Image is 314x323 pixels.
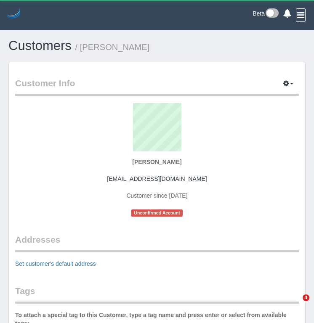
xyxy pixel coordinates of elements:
small: / [PERSON_NAME] [75,42,150,52]
span: Customer since [DATE] [126,192,187,199]
span: Unconfirmed Account [131,209,183,217]
a: Set customer's default address [15,260,96,267]
iframe: Intercom live chat [285,294,306,315]
legend: Tags [15,285,299,304]
legend: Customer Info [15,77,299,96]
a: Customers [8,38,72,53]
strong: [PERSON_NAME] [132,159,181,165]
a: [EMAIL_ADDRESS][DOMAIN_NAME] [107,175,207,182]
img: Automaid Logo [5,8,22,20]
span: 4 [303,294,309,301]
legend: Addresses [15,233,299,252]
a: Beta [253,8,279,19]
img: New interface [265,8,279,19]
